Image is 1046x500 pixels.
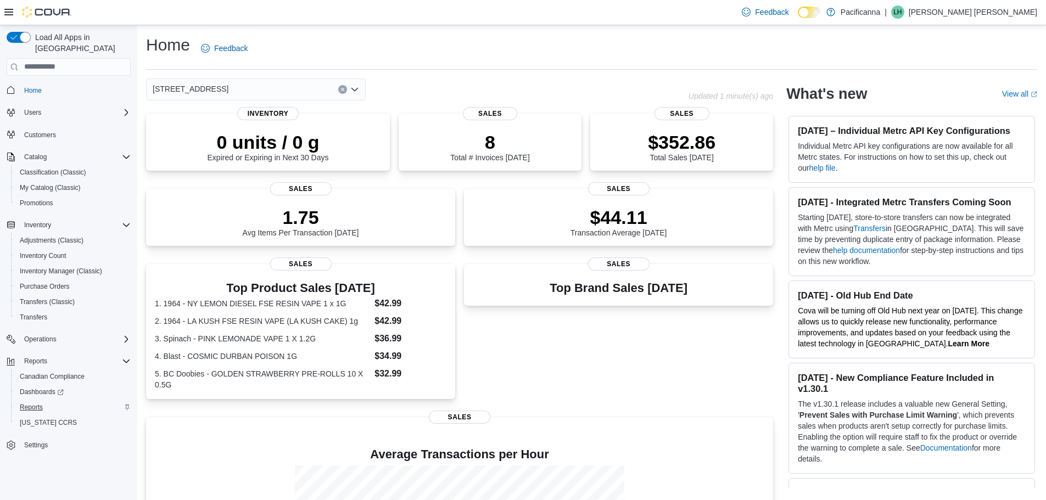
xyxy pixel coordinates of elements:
[20,333,131,346] span: Operations
[15,311,52,324] a: Transfers
[24,221,51,229] span: Inventory
[920,443,972,452] a: Documentation
[798,141,1026,173] p: Individual Metrc API key configurations are now available for all Metrc states. For instructions ...
[11,294,135,310] button: Transfers (Classic)
[20,313,47,322] span: Transfers
[15,295,79,308] a: Transfers (Classic)
[853,224,886,233] a: Transfers
[155,316,370,327] dt: 2. 1964 - LA KUSH FSE RESIN VAPE (LA KUSH CAKE) 1g
[570,206,667,237] div: Transaction Average [DATE]
[208,131,329,162] div: Expired or Expiring in Next 30 Days
[588,257,650,271] span: Sales
[798,7,821,18] input: Dark Mode
[15,385,68,398] a: Dashboards
[15,265,131,278] span: Inventory Manager (Classic)
[655,107,709,120] span: Sales
[20,150,131,164] span: Catalog
[11,415,135,430] button: [US_STATE] CCRS
[155,448,764,461] h4: Average Transactions per Hour
[24,357,47,366] span: Reports
[155,298,370,309] dt: 1. 1964 - NY LEMON DIESEL FSE RESIN VAPE 1 x 1G
[20,236,83,245] span: Adjustments (Classic)
[20,128,131,142] span: Customers
[20,355,52,368] button: Reports
[798,125,1026,136] h3: [DATE] – Individual Metrc API Key Configurations
[550,282,687,295] h3: Top Brand Sales [DATE]
[374,332,446,345] dd: $36.99
[374,350,446,363] dd: $34.99
[7,78,131,482] nav: Complex example
[11,263,135,279] button: Inventory Manager (Classic)
[15,280,131,293] span: Purchase Orders
[374,367,446,380] dd: $32.99
[20,150,51,164] button: Catalog
[24,108,41,117] span: Users
[20,355,131,368] span: Reports
[197,37,252,59] a: Feedback
[15,249,71,262] a: Inventory Count
[20,106,131,119] span: Users
[20,106,46,119] button: Users
[2,82,135,98] button: Home
[20,218,55,232] button: Inventory
[20,387,64,396] span: Dashboards
[243,206,359,237] div: Avg Items Per Transaction [DATE]
[20,218,131,232] span: Inventory
[20,372,85,381] span: Canadian Compliance
[15,166,131,179] span: Classification (Classic)
[893,5,902,19] span: LH
[20,403,43,412] span: Reports
[208,131,329,153] p: 0 units / 0 g
[15,416,131,429] span: Washington CCRS
[15,234,131,247] span: Adjustments (Classic)
[885,5,887,19] p: |
[20,199,53,207] span: Promotions
[15,370,131,383] span: Canadian Compliance
[20,297,75,306] span: Transfers (Classic)
[689,92,773,100] p: Updated 1 minute(s) ago
[570,206,667,228] p: $44.11
[11,369,135,384] button: Canadian Compliance
[15,280,74,293] a: Purchase Orders
[153,82,228,95] span: [STREET_ADDRESS]
[24,86,42,95] span: Home
[2,149,135,165] button: Catalog
[374,297,446,310] dd: $42.99
[15,234,88,247] a: Adjustments (Classic)
[15,166,91,179] a: Classification (Classic)
[786,85,867,103] h2: What's new
[11,165,135,180] button: Classification (Classic)
[155,282,446,295] h3: Top Product Sales [DATE]
[798,306,1022,348] span: Cova will be turning off Old Hub next year on [DATE]. This change allows us to quickly release ne...
[11,195,135,211] button: Promotions
[798,372,1026,394] h3: [DATE] - New Compliance Feature Included in v1.30.1
[755,7,788,18] span: Feedback
[20,83,131,97] span: Home
[798,398,1026,464] p: The v1.30.1 release includes a valuable new General Setting, ' ', which prevents sales when produ...
[648,131,715,162] div: Total Sales [DATE]
[20,439,52,452] a: Settings
[2,437,135,453] button: Settings
[338,85,347,94] button: Clear input
[798,212,1026,267] p: Starting [DATE], store-to-store transfers can now be integrated with Metrc using in [GEOGRAPHIC_D...
[2,127,135,143] button: Customers
[24,131,56,139] span: Customers
[243,206,359,228] p: 1.75
[20,251,66,260] span: Inventory Count
[891,5,904,19] div: Lauryn H-W
[809,164,835,172] a: help file
[20,418,77,427] span: [US_STATE] CCRS
[833,246,900,255] a: help documentation
[799,411,957,419] strong: Prevent Sales with Purchase Limit Warning
[2,217,135,233] button: Inventory
[429,411,490,424] span: Sales
[15,265,107,278] a: Inventory Manager (Classic)
[15,295,131,308] span: Transfers (Classic)
[22,7,71,18] img: Cova
[20,333,61,346] button: Operations
[214,43,248,54] span: Feedback
[155,351,370,362] dt: 4. Blast - COSMIC DURBAN POISON 1G
[270,257,332,271] span: Sales
[948,339,989,348] a: Learn More
[24,335,57,344] span: Operations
